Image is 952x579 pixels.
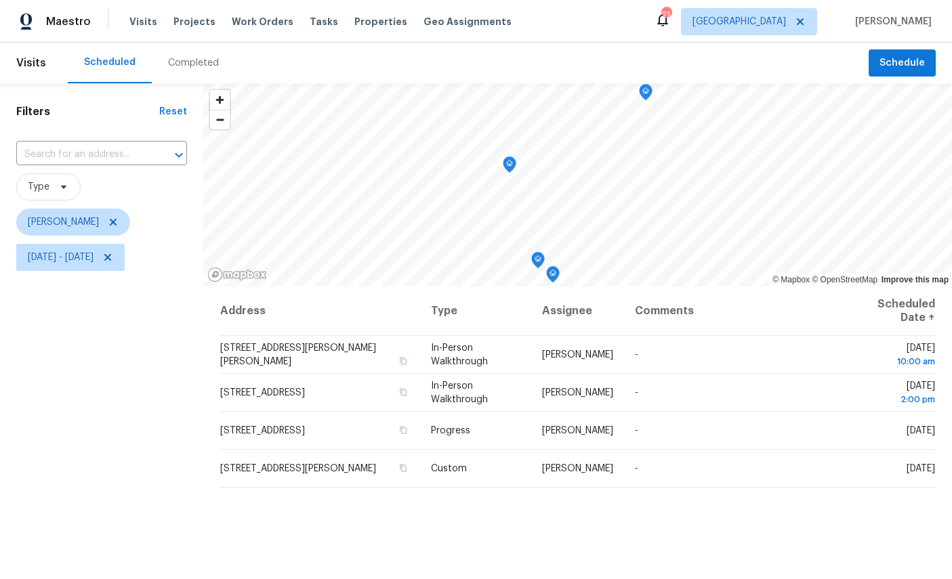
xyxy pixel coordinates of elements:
[397,355,409,367] button: Copy Address
[542,350,613,360] span: [PERSON_NAME]
[542,464,613,473] span: [PERSON_NAME]
[169,146,188,165] button: Open
[310,17,338,26] span: Tasks
[84,56,136,69] div: Scheduled
[635,464,638,473] span: -
[850,355,935,368] div: 10:00 am
[220,388,305,398] span: [STREET_ADDRESS]
[220,286,420,336] th: Address
[397,424,409,436] button: Copy Address
[220,464,376,473] span: [STREET_ADDRESS][PERSON_NAME]
[16,144,149,165] input: Search for an address...
[531,252,545,273] div: Map marker
[635,426,638,435] span: -
[850,343,935,368] span: [DATE]
[531,286,624,336] th: Assignee
[220,343,376,366] span: [STREET_ADDRESS][PERSON_NAME][PERSON_NAME]
[210,110,230,129] button: Zoom out
[882,275,949,284] a: Improve this map
[420,286,532,336] th: Type
[129,15,157,28] span: Visits
[28,180,49,194] span: Type
[907,464,935,473] span: [DATE]
[639,84,653,105] div: Map marker
[692,15,786,28] span: [GEOGRAPHIC_DATA]
[661,8,671,22] div: 21
[16,48,46,78] span: Visits
[173,15,215,28] span: Projects
[354,15,407,28] span: Properties
[850,393,935,406] div: 2:00 pm
[16,105,159,119] h1: Filters
[28,215,99,229] span: [PERSON_NAME]
[423,15,512,28] span: Geo Assignments
[207,267,267,282] a: Mapbox homepage
[772,275,810,284] a: Mapbox
[159,105,187,119] div: Reset
[546,266,560,287] div: Map marker
[812,275,877,284] a: OpenStreetMap
[907,426,935,435] span: [DATE]
[542,426,613,435] span: [PERSON_NAME]
[839,286,936,336] th: Scheduled Date ↑
[431,464,467,473] span: Custom
[168,56,219,70] div: Completed
[431,426,470,435] span: Progress
[397,462,409,474] button: Copy Address
[850,381,935,406] span: [DATE]
[503,156,516,177] div: Map marker
[28,251,94,264] span: [DATE] - [DATE]
[232,15,293,28] span: Work Orders
[542,388,613,398] span: [PERSON_NAME]
[635,388,638,398] span: -
[869,49,936,77] button: Schedule
[431,381,488,404] span: In-Person Walkthrough
[624,286,839,336] th: Comments
[203,83,952,286] canvas: Map
[397,386,409,398] button: Copy Address
[46,15,91,28] span: Maestro
[879,55,925,72] span: Schedule
[431,343,488,366] span: In-Person Walkthrough
[850,15,932,28] span: [PERSON_NAME]
[635,350,638,360] span: -
[210,90,230,110] button: Zoom in
[220,426,305,435] span: [STREET_ADDRESS]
